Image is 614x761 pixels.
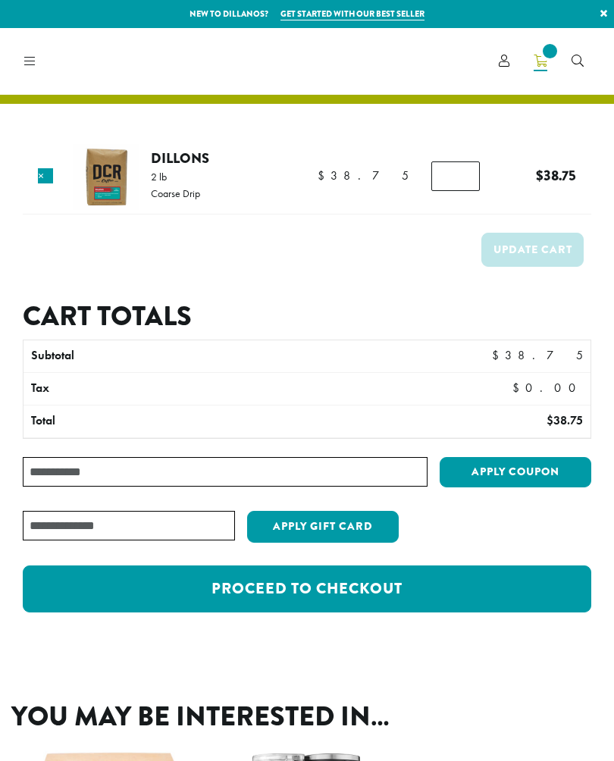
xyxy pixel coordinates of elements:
[11,700,603,733] h2: You may be interested in…
[547,412,583,428] bdi: 38.75
[492,347,583,363] bdi: 38.75
[23,565,591,612] a: Proceed to checkout
[559,49,596,74] a: Search
[492,347,505,363] span: $
[247,511,399,543] button: Apply Gift Card
[151,188,200,199] p: Coarse Drip
[23,373,427,405] th: Tax
[481,233,584,267] button: Update cart
[151,171,200,182] p: 2 lb
[73,144,139,211] img: Dillons
[23,406,364,437] th: Total
[512,380,583,396] bdi: 0.00
[280,8,424,20] a: Get started with our best seller
[23,340,364,372] th: Subtotal
[318,168,409,183] bdi: 38.75
[38,168,53,183] a: Remove this item
[536,165,576,186] bdi: 38.75
[536,165,544,186] span: $
[23,300,591,333] h2: Cart totals
[440,457,591,488] button: Apply coupon
[547,412,553,428] span: $
[431,161,480,190] input: Product quantity
[151,148,209,168] a: Dillons
[512,380,525,396] span: $
[318,168,330,183] span: $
